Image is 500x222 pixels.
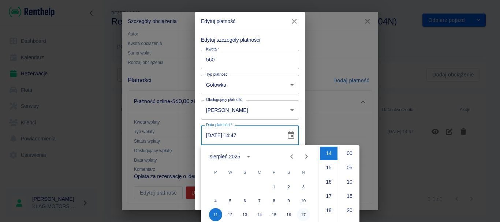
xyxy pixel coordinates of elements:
[201,36,299,44] p: Edytuj szczegóły płatności
[268,208,281,221] button: 15
[297,208,310,221] button: 17
[282,194,295,207] button: 9
[282,180,295,193] button: 2
[253,165,266,180] span: czwartek
[320,147,337,160] li: 14 hours
[206,72,228,77] label: Typ płatności
[201,100,299,120] div: [PERSON_NAME]
[210,153,240,161] div: sierpień 2025
[253,208,266,221] button: 14
[201,125,281,145] input: DD.MM.YYYY hh:mm
[201,75,299,94] div: Gotówka
[209,194,222,207] button: 4
[320,175,337,189] li: 16 hours
[284,128,298,143] button: Choose date, selected date is 11 sie 2025
[341,161,358,174] li: 5 minutes
[268,180,281,193] button: 1
[341,147,358,160] li: 0 minutes
[206,46,219,52] label: Kwota
[206,97,242,102] label: Obsługujący płatność
[209,165,222,180] span: poniedziałek
[297,180,310,193] button: 3
[242,150,255,163] button: calendar view is open, switch to year view
[238,194,251,207] button: 6
[268,165,281,180] span: piątek
[238,208,251,221] button: 13
[224,165,237,180] span: wtorek
[282,165,295,180] span: sobota
[320,161,337,174] li: 15 hours
[320,204,337,217] li: 18 hours
[282,208,295,221] button: 16
[341,204,358,217] li: 20 minutes
[224,208,237,221] button: 12
[299,149,314,164] button: Next month
[209,208,222,221] button: 11
[341,175,358,189] li: 10 minutes
[253,194,266,207] button: 7
[238,165,251,180] span: środa
[195,12,305,31] h2: Edytuj płatność
[341,189,358,203] li: 15 minutes
[206,122,232,128] label: Data płatności
[268,194,281,207] button: 8
[284,149,299,164] button: Previous month
[297,165,310,180] span: niedziela
[297,194,310,207] button: 10
[320,189,337,203] li: 17 hours
[224,194,237,207] button: 5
